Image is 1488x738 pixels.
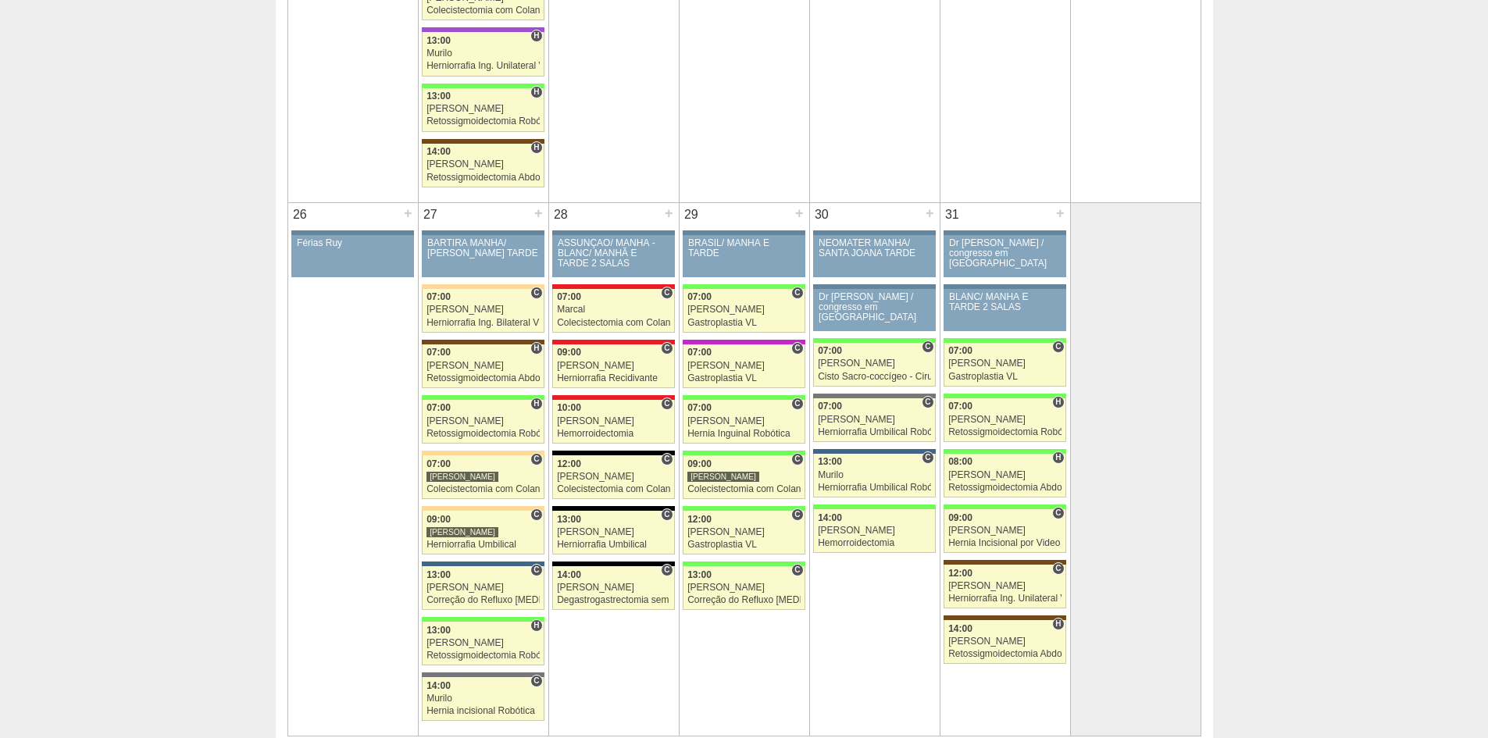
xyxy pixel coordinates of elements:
div: + [1054,203,1067,223]
div: ASSUNÇÃO/ MANHÃ -BLANC/ MANHÃ E TARDE 2 SALAS [558,238,669,269]
span: Hospital [1052,396,1064,408]
div: Herniorrafia Umbilical [426,540,540,550]
div: BRASIL/ MANHÃ E TARDE [688,238,800,258]
a: H 14:00 [PERSON_NAME] Retossigmoidectomia Abdominal VL [944,620,1065,664]
span: Consultório [791,398,803,410]
span: 07:00 [687,402,712,413]
div: Key: Assunção [552,284,674,289]
a: NEOMATER MANHÃ/ SANTA JOANA TARDE [813,235,935,277]
div: Correção do Refluxo [MEDICAL_DATA] esofágico Robótico [687,595,801,605]
div: Key: Brasil [813,504,935,509]
div: [PERSON_NAME] [557,472,670,482]
div: [PERSON_NAME] [948,470,1062,480]
div: Hemorroidectomia [818,538,931,548]
span: 14:00 [426,680,451,691]
div: Key: Aviso [291,230,413,235]
span: Consultório [661,398,673,410]
a: C 13:00 [PERSON_NAME] Correção do Refluxo [MEDICAL_DATA] esofágico Robótico [422,566,544,610]
div: Key: Brasil [683,506,805,511]
div: Key: Aviso [552,230,674,235]
div: Key: Blanc [552,506,674,511]
div: Herniorrafia Recidivante [557,373,670,383]
span: Consultório [661,508,673,521]
div: 29 [680,203,704,226]
div: Retossigmoidectomia Abdominal VL [948,483,1062,493]
span: Consultório [1052,562,1064,575]
div: [PERSON_NAME] [557,361,670,371]
a: C 07:00 [PERSON_NAME] Hernia Inguinal Robótica [683,400,805,444]
div: Key: Brasil [683,284,805,289]
div: [PERSON_NAME] [818,526,931,536]
div: [PERSON_NAME] [426,305,540,315]
div: Murilo [818,470,931,480]
div: [PERSON_NAME] [687,416,801,426]
div: Key: Aviso [813,284,935,289]
span: 13:00 [818,456,842,467]
a: 14:00 [PERSON_NAME] Hemorroidectomia [813,509,935,553]
div: [PERSON_NAME] [948,636,1062,647]
span: 13:00 [687,569,712,580]
a: C 09:00 [PERSON_NAME] Colecistectomia com Colangiografia VL [683,455,805,499]
span: Hospital [530,342,542,355]
div: Key: Blanc [552,451,674,455]
div: Key: Santa Catarina [422,672,544,677]
span: 09:00 [557,347,581,358]
div: [PERSON_NAME] [426,361,540,371]
div: NEOMATER MANHÃ/ SANTA JOANA TARDE [819,238,930,258]
div: 27 [419,203,443,226]
span: 08:00 [948,456,972,467]
div: [PERSON_NAME] [557,583,670,593]
div: Herniorrafia Ing. Unilateral VL [948,594,1062,604]
div: [PERSON_NAME] [426,638,540,648]
span: 13:00 [426,35,451,46]
div: Key: Brasil [944,338,1065,343]
div: Gastroplastia VL [687,373,801,383]
div: Key: Brasil [944,449,1065,454]
div: [PERSON_NAME] [426,104,540,114]
span: Consultório [661,287,673,299]
span: Consultório [922,340,933,353]
div: 31 [940,203,965,226]
div: Key: Assunção [552,340,674,344]
span: Consultório [530,287,542,299]
div: Gastroplastia VL [687,540,801,550]
div: BLANC/ MANHÃ E TARDE 2 SALAS [949,292,1061,312]
div: [PERSON_NAME] [426,416,540,426]
span: Consultório [791,564,803,576]
div: Key: BP Paulista [813,394,935,398]
div: Colecistectomia com Colangiografia VL [557,318,670,328]
span: 07:00 [948,345,972,356]
a: C 07:00 [PERSON_NAME] Gastroplastia VL [683,289,805,333]
span: Consultório [530,508,542,521]
div: Herniorrafia Umbilical [557,540,670,550]
div: Key: Brasil [683,562,805,566]
div: 26 [288,203,312,226]
span: Hospital [530,619,542,632]
span: Consultório [530,675,542,687]
div: [PERSON_NAME] [687,361,801,371]
span: 07:00 [687,291,712,302]
div: Hernia Incisional por Video [948,538,1062,548]
div: Key: São Luiz - Jabaquara [422,562,544,566]
a: C 07:00 [PERSON_NAME] Herniorrafia Umbilical Robótica [813,398,935,442]
a: C 12:00 [PERSON_NAME] Colecistectomia com Colangiografia VL [552,455,674,499]
div: Colecistectomia com Colangiografia VL [426,5,540,16]
span: Consultório [791,287,803,299]
div: Colecistectomia com Colangiografia VL [687,484,801,494]
span: 13:00 [426,91,451,102]
span: 07:00 [687,347,712,358]
a: H 13:00 [PERSON_NAME] Retossigmoidectomia Robótica [422,622,544,665]
div: Key: Aviso [944,230,1065,235]
a: C 12:00 [PERSON_NAME] Herniorrafia Ing. Unilateral VL [944,565,1065,608]
div: Murilo [426,693,540,704]
div: Key: Aviso [813,230,935,235]
div: Key: Aviso [683,230,805,235]
div: Dr [PERSON_NAME] / congresso em [GEOGRAPHIC_DATA] [949,238,1061,269]
a: C 07:00 [PERSON_NAME] Cisto Sacro-coccígeo - Cirurgia [813,343,935,387]
div: Hernia incisional Robótica [426,706,540,716]
span: 13:00 [426,625,451,636]
span: Consultório [661,564,673,576]
span: 09:00 [948,512,972,523]
span: 14:00 [948,623,972,634]
span: 14:00 [557,569,581,580]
